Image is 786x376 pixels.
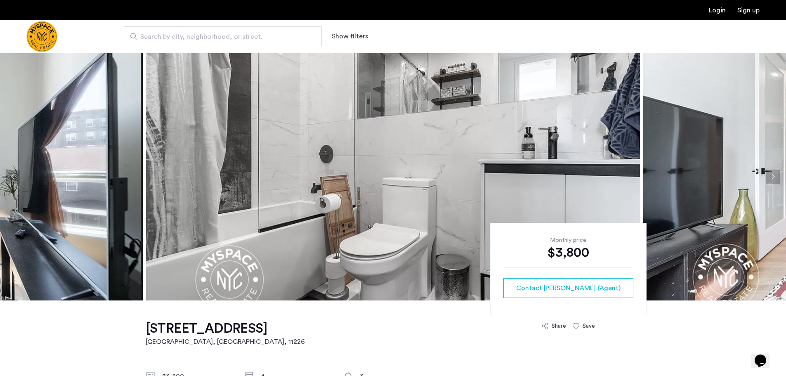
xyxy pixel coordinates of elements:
button: button [503,278,633,298]
button: Next apartment [766,170,780,184]
iframe: chat widget [751,343,778,368]
span: Contact [PERSON_NAME] (Agent) [516,283,621,293]
img: apartment [146,53,640,300]
span: Search by city, neighborhood, or street. [140,32,299,42]
a: Login [709,7,726,14]
a: [STREET_ADDRESS][GEOGRAPHIC_DATA], [GEOGRAPHIC_DATA], 11226 [146,320,305,347]
div: Save [583,322,595,330]
h1: [STREET_ADDRESS] [146,320,305,337]
a: Registration [737,7,760,14]
button: Previous apartment [6,170,20,184]
h2: [GEOGRAPHIC_DATA], [GEOGRAPHIC_DATA] , 11226 [146,337,305,347]
input: Apartment Search [124,26,322,46]
img: logo [26,21,57,52]
div: Share [552,322,566,330]
div: $3,800 [503,244,633,261]
button: Show or hide filters [332,31,368,41]
a: Cazamio Logo [26,21,57,52]
div: Monthly price [503,236,633,244]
